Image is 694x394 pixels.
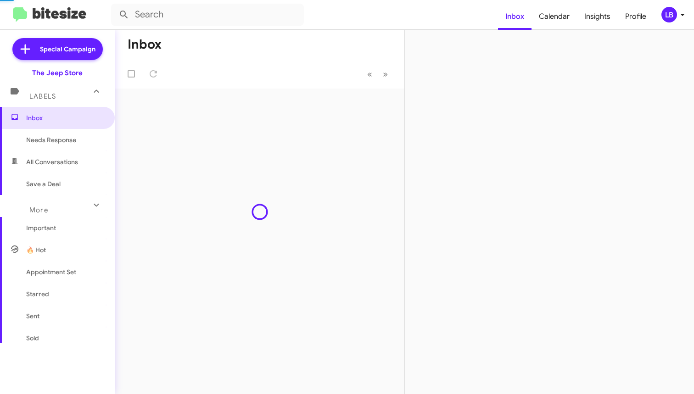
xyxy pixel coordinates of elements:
[26,245,46,255] span: 🔥 Hot
[40,44,95,54] span: Special Campaign
[32,68,83,78] div: The Jeep Store
[377,65,393,83] button: Next
[661,7,677,22] div: LB
[577,3,618,30] a: Insights
[26,179,61,189] span: Save a Deal
[111,4,304,26] input: Search
[26,267,76,277] span: Appointment Set
[26,113,104,122] span: Inbox
[362,65,393,83] nav: Page navigation example
[29,92,56,100] span: Labels
[26,223,104,233] span: Important
[12,38,103,60] a: Special Campaign
[532,3,577,30] a: Calendar
[383,68,388,80] span: »
[26,157,78,166] span: All Conversations
[498,3,532,30] a: Inbox
[26,289,49,299] span: Starred
[654,7,684,22] button: LB
[26,311,39,321] span: Sent
[26,333,39,343] span: Sold
[362,65,378,83] button: Previous
[367,68,372,80] span: «
[618,3,654,30] a: Profile
[29,206,48,214] span: More
[26,135,104,144] span: Needs Response
[128,37,162,52] h1: Inbox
